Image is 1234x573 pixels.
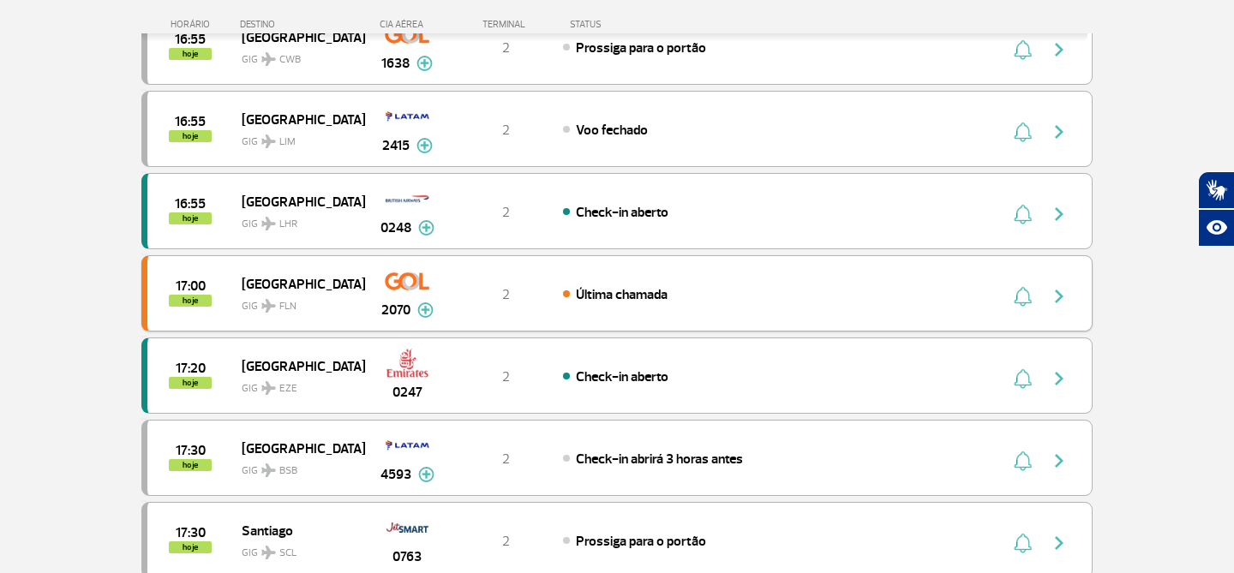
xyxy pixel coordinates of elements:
[561,19,701,30] div: STATUS
[1014,204,1032,224] img: sino-painel-voo.svg
[242,108,351,130] span: [GEOGRAPHIC_DATA]
[382,135,410,156] span: 2415
[279,217,297,232] span: LHR
[279,463,297,479] span: BSB
[176,527,206,539] span: 2025-09-26 17:30:00
[242,43,351,68] span: GIG
[261,217,276,230] img: destiny_airplane.svg
[169,295,212,307] span: hoje
[261,299,276,313] img: destiny_airplane.svg
[1014,368,1032,389] img: sino-painel-voo.svg
[1198,171,1234,247] div: Plugin de acessibilidade da Hand Talk.
[502,368,510,385] span: 2
[242,536,351,561] span: GIG
[261,381,276,395] img: destiny_airplane.svg
[242,437,351,459] span: [GEOGRAPHIC_DATA]
[261,546,276,559] img: destiny_airplane.svg
[1049,204,1069,224] img: seta-direita-painel-voo.svg
[502,122,510,139] span: 2
[279,299,297,314] span: FLN
[169,377,212,389] span: hoje
[576,122,648,139] span: Voo fechado
[450,19,561,30] div: TERMINAL
[261,52,276,66] img: destiny_airplane.svg
[242,519,351,541] span: Santiago
[417,302,434,318] img: mais-info-painel-voo.svg
[381,300,410,320] span: 2070
[418,220,434,236] img: mais-info-painel-voo.svg
[1049,533,1069,553] img: seta-direita-painel-voo.svg
[1198,171,1234,209] button: Abrir tradutor de língua de sinais.
[169,130,212,142] span: hoje
[175,33,206,45] span: 2025-09-26 16:55:00
[242,190,351,212] span: [GEOGRAPHIC_DATA]
[242,454,351,479] span: GIG
[576,368,668,385] span: Check-in aberto
[416,56,433,71] img: mais-info-painel-voo.svg
[1049,451,1069,471] img: seta-direita-painel-voo.svg
[576,39,706,57] span: Prossiga para o portão
[240,19,365,30] div: DESTINO
[576,451,743,468] span: Check-in abrirá 3 horas antes
[576,204,668,221] span: Check-in aberto
[380,464,411,485] span: 4593
[176,445,206,457] span: 2025-09-26 17:30:00
[1049,368,1069,389] img: seta-direita-painel-voo.svg
[381,53,410,74] span: 1638
[418,467,434,482] img: mais-info-painel-voo.svg
[261,134,276,148] img: destiny_airplane.svg
[502,533,510,550] span: 2
[175,198,206,210] span: 2025-09-26 16:55:00
[279,546,297,561] span: SCL
[175,116,206,128] span: 2025-09-26 16:55:00
[1049,122,1069,142] img: seta-direita-painel-voo.svg
[1049,286,1069,307] img: seta-direita-painel-voo.svg
[169,48,212,60] span: hoje
[242,125,351,150] span: GIG
[392,546,422,567] span: 0763
[1014,451,1032,471] img: sino-painel-voo.svg
[1049,39,1069,60] img: seta-direita-painel-voo.svg
[502,204,510,221] span: 2
[242,272,351,295] span: [GEOGRAPHIC_DATA]
[380,218,411,238] span: 0248
[279,134,296,150] span: LIM
[169,459,212,471] span: hoje
[502,451,510,468] span: 2
[147,19,240,30] div: HORÁRIO
[1014,122,1032,142] img: sino-painel-voo.svg
[576,286,668,303] span: Última chamada
[242,207,351,232] span: GIG
[502,286,510,303] span: 2
[279,381,297,397] span: EZE
[1014,286,1032,307] img: sino-painel-voo.svg
[176,362,206,374] span: 2025-09-26 17:20:00
[416,138,433,153] img: mais-info-painel-voo.svg
[576,533,706,550] span: Prossiga para o portão
[169,212,212,224] span: hoje
[1014,533,1032,553] img: sino-painel-voo.svg
[364,19,450,30] div: CIA AÉREA
[176,280,206,292] span: 2025-09-26 17:00:00
[392,382,422,403] span: 0247
[1198,209,1234,247] button: Abrir recursos assistivos.
[279,52,301,68] span: CWB
[242,355,351,377] span: [GEOGRAPHIC_DATA]
[261,463,276,477] img: destiny_airplane.svg
[242,289,351,314] span: GIG
[502,39,510,57] span: 2
[242,372,351,397] span: GIG
[169,541,212,553] span: hoje
[1014,39,1032,60] img: sino-painel-voo.svg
